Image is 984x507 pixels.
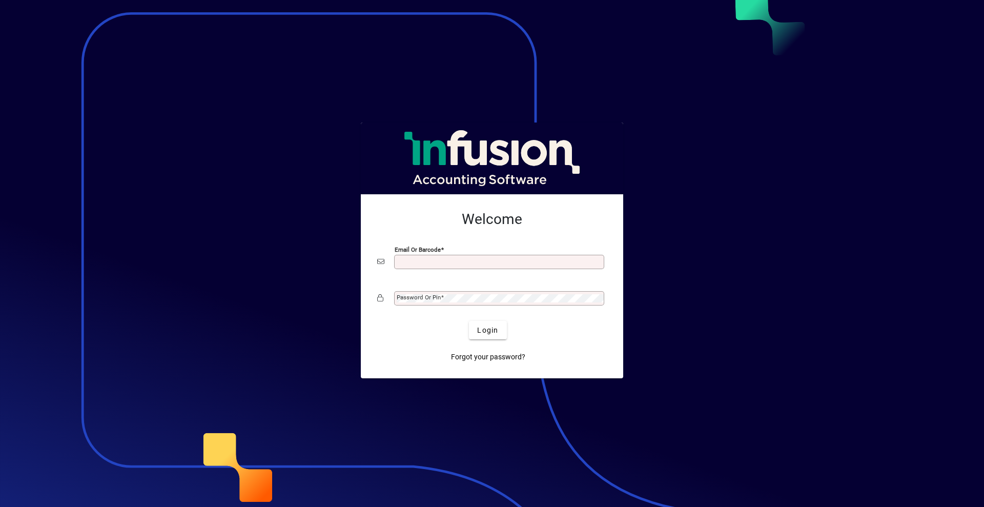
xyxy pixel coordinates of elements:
[397,294,441,301] mat-label: Password or Pin
[395,246,441,253] mat-label: Email or Barcode
[447,348,529,366] a: Forgot your password?
[451,352,525,362] span: Forgot your password?
[477,325,498,336] span: Login
[377,211,607,228] h2: Welcome
[469,321,506,339] button: Login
